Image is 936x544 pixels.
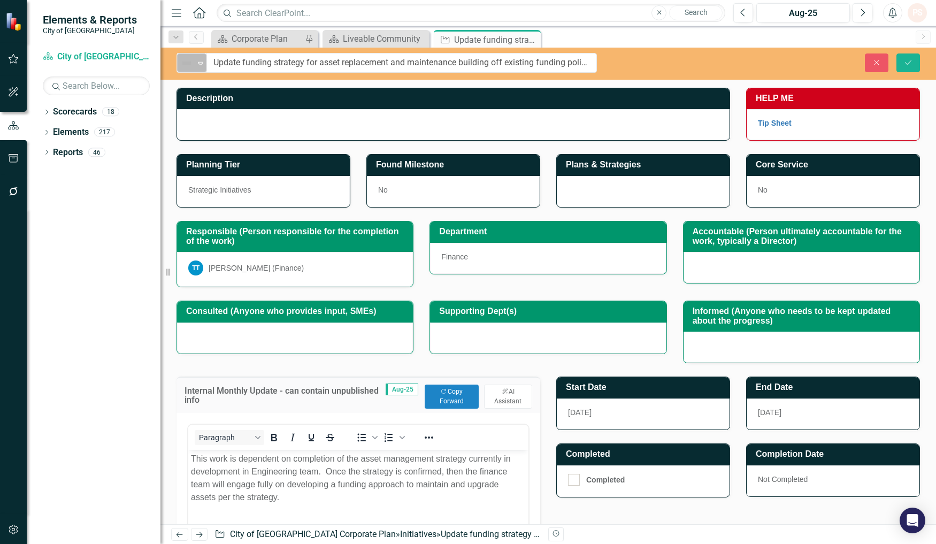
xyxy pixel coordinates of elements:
button: Copy Forward [425,385,479,408]
h3: Completed [566,449,724,459]
h3: Accountable (Person ultimately accountable for the work, typically a Director) [693,227,914,246]
div: Liveable Community [343,32,427,45]
a: Elements [53,126,89,139]
span: Elements & Reports [43,13,137,26]
h3: Internal Monthly Update - can contain unpublished info [185,386,386,405]
div: 18 [102,108,119,117]
img: Not Defined [180,57,193,70]
div: TT [188,260,203,275]
a: Liveable Community [325,32,427,45]
span: Strategic Initiatives [188,186,251,194]
span: Search [685,8,708,17]
a: City of [GEOGRAPHIC_DATA] Corporate Plan [43,51,150,63]
h3: Core Service [756,160,914,170]
span: Finance [441,252,468,261]
div: Update funding strategy for asset replacement and maintenance building off existing funding policy [454,33,538,47]
a: Tip Sheet [758,119,792,127]
h3: Informed (Anyone who needs to be kept updated about the progress) [693,307,914,325]
a: Corporate Plan [214,32,302,45]
div: Update funding strategy for asset replacement and maintenance building off existing funding policy [441,529,817,539]
a: Reports [53,147,83,159]
h3: HELP ME [756,94,914,103]
button: AI Assistant [484,385,532,408]
button: Bold [265,430,283,445]
div: » » [214,528,540,541]
h3: Responsible (Person responsible for the completion of the work) [186,227,408,246]
button: Reveal or hide additional toolbar items [420,430,438,445]
h3: Start Date [566,382,724,392]
small: City of [GEOGRAPHIC_DATA] [43,26,137,35]
h3: Supporting Dept(s) [439,307,661,316]
a: Initiatives [400,529,436,539]
h3: Found Milestone [376,160,534,170]
div: Open Intercom Messenger [900,508,925,533]
button: Aug-25 [756,3,850,22]
h3: Department [439,227,661,236]
span: No [758,186,768,194]
a: Scorecards [53,106,97,118]
button: Search [669,5,723,20]
div: Numbered list [380,430,406,445]
h3: Consulted (Anyone who provides input, SMEs) [186,307,408,316]
button: PS [908,3,927,22]
button: Block Paragraph [195,430,264,445]
span: [DATE] [758,408,781,417]
div: 46 [88,148,105,157]
input: Search ClearPoint... [217,4,725,22]
button: Strikethrough [321,430,339,445]
h3: Plans & Strategies [566,160,724,170]
div: Corporate Plan [232,32,302,45]
input: This field is required [206,53,597,73]
div: Bullet list [352,430,379,445]
div: 217 [94,128,115,137]
h3: Completion Date [756,449,914,459]
span: [DATE] [568,408,592,417]
img: ClearPoint Strategy [5,11,25,31]
a: City of [GEOGRAPHIC_DATA] Corporate Plan [230,529,396,539]
h3: Planning Tier [186,160,344,170]
div: Not Completed [747,465,919,496]
input: Search Below... [43,76,150,95]
span: Paragraph [199,433,251,442]
span: Aug-25 [386,384,418,395]
button: Italic [283,430,302,445]
span: No [378,186,388,194]
div: Aug-25 [760,7,846,20]
button: Underline [302,430,320,445]
div: [PERSON_NAME] (Finance) [209,263,304,273]
h3: End Date [756,382,914,392]
h3: Description [186,94,724,103]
